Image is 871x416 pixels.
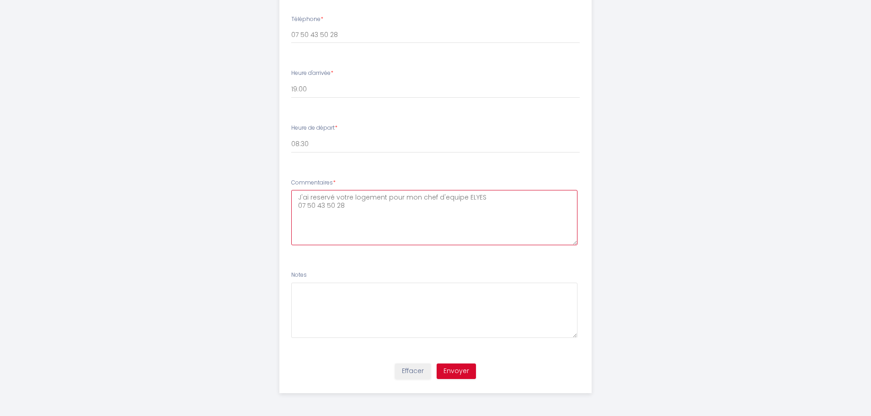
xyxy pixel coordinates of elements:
[291,15,323,24] label: Téléphone
[291,69,333,78] label: Heure d'arrivée
[395,363,431,379] button: Effacer
[291,179,336,187] label: Commentaires
[291,271,307,279] label: Notes
[291,124,337,132] label: Heure de départ
[437,363,476,379] button: Envoyer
